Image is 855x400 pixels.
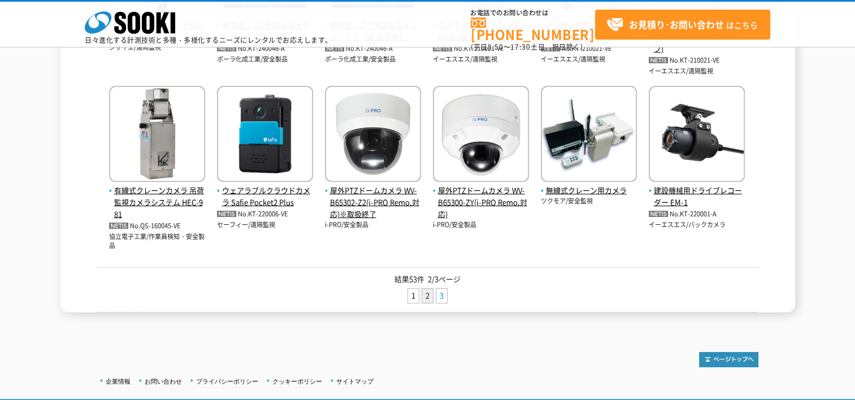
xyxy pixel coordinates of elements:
[433,220,529,230] p: i-PRO/安全製品
[109,220,205,232] p: No.QS-160045-VE
[541,55,637,64] p: イーエスエス/遠隔監視
[433,55,529,64] p: イーエスエス/遠隔監視
[109,232,205,251] p: 協立電子工業/作業員検知・安全製品
[325,220,421,230] p: i-PRO/安全製品
[541,185,637,197] span: 無線式クレーン用カメラ
[649,208,745,220] p: No.KT-220001-A
[217,220,313,230] p: セーフィー/遠隔監視
[595,10,770,40] a: お見積り･お問い合わせはこちら
[541,173,637,197] a: 無線式クレーン用カメラ
[217,55,313,64] p: ポーラ化成工業/安全製品
[325,173,421,220] a: 屋外PTZドームカメラ WV-B65302-Z2(i-PRO Remo.対応)※取扱終了
[422,288,433,303] li: 2
[272,378,322,385] a: クッキーポリシー
[217,173,313,208] a: ウェアラブルクラウドカメラ Safie Pocket2 Plus
[433,173,529,220] a: 屋外PTZドームカメラ WV-B65300-ZY(i-PRO Remo.対応)
[109,185,205,220] span: 有線式クレーンカメラ 吊荷監視カメラシステム HEC-981
[649,55,745,67] p: No.KT-210021-VE
[217,185,313,208] span: ウェアラブルクラウドカメラ Safie Pocket2 Plus
[325,185,421,220] span: 屋外PTZドームカメラ WV-B65302-Z2(i-PRO Remo.対応)※取扱終了
[471,18,595,41] a: [PHONE_NUMBER]
[629,18,724,31] strong: お見積り･お問い合わせ
[325,86,421,185] img: WV-B65302-Z2(i-PRO Remo.対応)※取扱終了
[471,42,583,52] span: (平日 ～ 土日、祝日除く)
[541,197,637,206] p: ツクモア/安全監視
[649,173,745,208] a: 建設機械用ドライブレコーダー EM-1
[436,289,447,303] a: 3
[217,208,313,220] p: No.KT-220006-VE
[109,173,205,220] a: 有線式クレーンカメラ 吊荷監視カメラシステム HEC-981
[488,42,504,52] span: 8:50
[699,352,758,367] img: トップページへ
[408,289,419,303] a: 1
[85,37,332,44] p: 日々進化する計測技術と多種・多様化するニーズにレンタルでお応えします。
[649,185,745,208] span: 建設機械用ドライブレコーダー EM-1
[336,378,374,385] a: サイトマップ
[433,185,529,220] span: 屋外PTZドームカメラ WV-B65300-ZY(i-PRO Remo.対応)
[433,86,529,185] img: WV-B65300-ZY(i-PRO Remo.対応)
[471,10,595,16] span: お電話でのお問い合わせは
[649,220,745,230] p: イーエスエス/バックカメラ
[606,16,758,33] span: はこちら
[196,378,258,385] a: プライバシーポリシー
[510,42,531,52] span: 17:30
[97,273,758,285] p: 結果53件 2/3ページ
[145,378,182,385] a: お問い合わせ
[649,86,745,185] img: EM-1
[217,86,313,185] img: Safie Pocket2 Plus
[109,86,205,185] img: HEC-981
[649,67,745,76] p: イーエスエス/遠隔監視
[106,378,131,385] a: 企業情報
[325,55,421,64] p: ポーラ化成工業/安全製品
